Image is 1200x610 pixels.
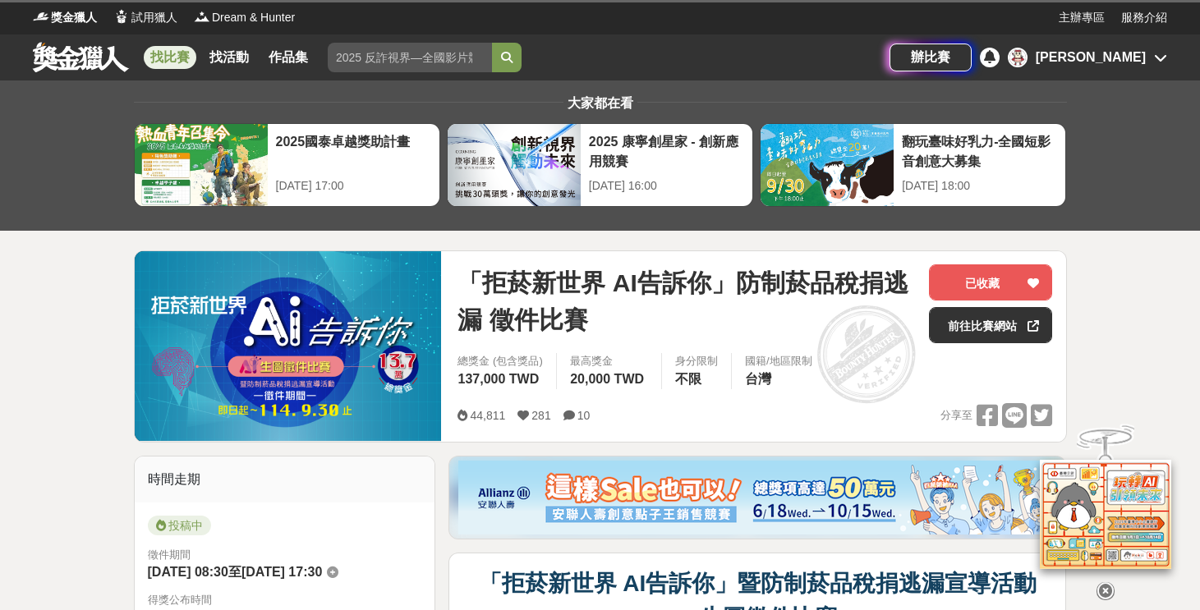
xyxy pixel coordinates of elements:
img: Logo [113,8,130,25]
a: 翻玩臺味好乳力-全國短影音創意大募集[DATE] 18:00 [760,123,1066,207]
a: 2025國泰卓越獎助計畫[DATE] 17:00 [134,123,440,207]
span: 徵件期間 [148,548,191,561]
img: Cover Image [135,251,442,441]
span: 不限 [675,372,701,386]
button: 已收藏 [929,264,1052,300]
span: 20,000 TWD [570,372,644,386]
a: LogoDream & Hunter [194,9,295,26]
span: 大家都在看 [563,96,637,110]
a: Logo獎金獵人 [33,9,97,26]
a: 找比賽 [144,46,196,69]
div: 身分限制 [675,353,718,369]
span: 台灣 [745,372,771,386]
span: 總獎金 (包含獎品) [457,353,543,369]
span: Dream & Hunter [212,9,295,26]
a: Logo試用獵人 [113,9,177,26]
span: 137,000 TWD [457,372,539,386]
img: dcc59076-91c0-4acb-9c6b-a1d413182f46.png [458,461,1056,534]
div: 國籍/地區限制 [745,353,812,369]
a: 找活動 [203,46,255,69]
span: 分享至 [940,403,972,428]
input: 2025 反詐視界—全國影片競賽 [328,43,492,72]
a: 辦比賽 [890,44,972,71]
div: [DATE] 16:00 [589,177,744,195]
a: 服務介紹 [1121,9,1167,26]
div: [PERSON_NAME] [1036,48,1146,67]
div: [DATE] 17:00 [276,177,431,195]
img: Logo [194,8,210,25]
div: [DATE] 18:00 [902,177,1057,195]
span: 281 [531,409,550,422]
span: 10 [577,409,591,422]
div: 時間走期 [135,456,435,502]
span: 至 [228,565,241,579]
div: 翻玩臺味好乳力-全國短影音創意大募集 [902,132,1057,169]
span: 投稿中 [148,516,211,535]
span: 44,811 [470,409,505,422]
strong: 「拒菸新世界 AI告訴你」暨防制菸品稅捐逃漏宣導活動 [479,571,1037,596]
div: 2025國泰卓越獎助計畫 [276,132,431,169]
a: 主辦專區 [1059,9,1105,26]
img: Logo [33,8,49,25]
span: 得獎公布時間 [148,592,422,608]
span: 試用獵人 [131,9,177,26]
span: [DATE] 08:30 [148,565,228,579]
span: 最高獎金 [570,353,648,369]
span: [DATE] 17:30 [241,565,322,579]
span: 「拒菸新世界 AI告訴你」防制菸品稅捐逃漏 徵件比賽 [457,264,916,338]
a: 前往比賽網站 [929,307,1052,343]
div: 2025 康寧創星家 - 創新應用競賽 [589,132,744,169]
img: d2146d9a-e6f6-4337-9592-8cefde37ba6b.png [1040,460,1171,569]
span: 獎金獵人 [51,9,97,26]
a: 2025 康寧創星家 - 創新應用競賽[DATE] 16:00 [447,123,753,207]
img: Avatar [1009,49,1026,66]
a: 作品集 [262,46,315,69]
